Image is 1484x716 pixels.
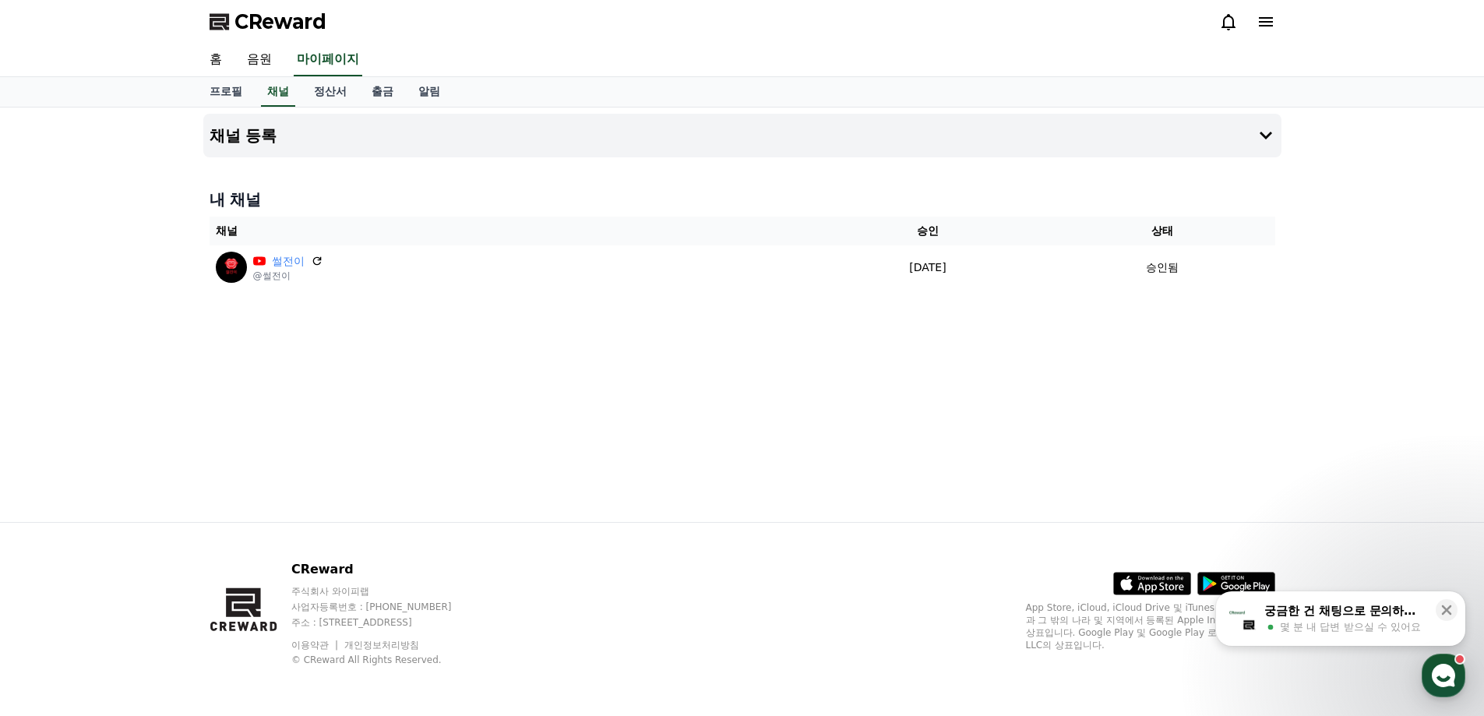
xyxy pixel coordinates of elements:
[291,654,481,666] p: © CReward All Rights Reserved.
[805,217,1051,245] th: 승인
[1026,601,1275,651] p: App Store, iCloud, iCloud Drive 및 iTunes Store는 미국과 그 밖의 나라 및 지역에서 등록된 Apple Inc.의 서비스 상표입니다. Goo...
[210,189,1275,210] h4: 내 채널
[234,9,326,34] span: CReward
[406,77,453,107] a: 알림
[234,44,284,76] a: 음원
[294,44,362,76] a: 마이페이지
[291,560,481,579] p: CReward
[197,44,234,76] a: 홈
[210,217,805,245] th: 채널
[216,252,247,283] img: 썰전이
[272,253,305,270] a: 썰전이
[291,616,481,629] p: 주소 : [STREET_ADDRESS]
[359,77,406,107] a: 출금
[291,640,340,651] a: 이용약관
[253,270,323,282] p: @썰전이
[812,259,1045,276] p: [DATE]
[344,640,419,651] a: 개인정보처리방침
[1050,217,1274,245] th: 상태
[291,601,481,613] p: 사업자등록번호 : [PHONE_NUMBER]
[291,585,481,598] p: 주식회사 와이피랩
[210,9,326,34] a: CReward
[1146,259,1179,276] p: 승인됨
[203,114,1281,157] button: 채널 등록
[301,77,359,107] a: 정산서
[210,127,277,144] h4: 채널 등록
[261,77,295,107] a: 채널
[197,77,255,107] a: 프로필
